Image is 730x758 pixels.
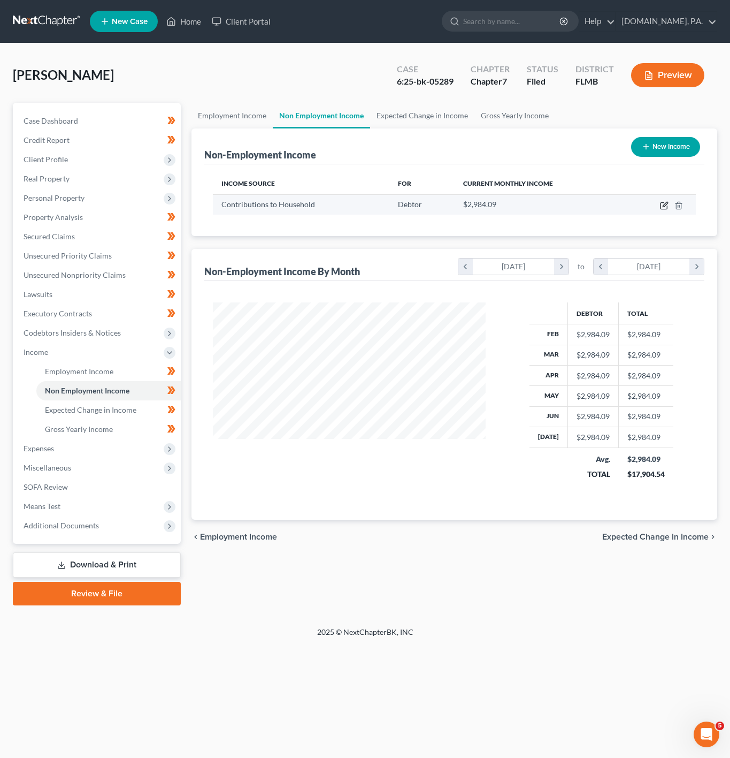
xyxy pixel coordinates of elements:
div: $2,984.09 [577,432,610,443]
a: Client Portal [206,12,276,31]
span: Means Test [24,502,60,511]
i: chevron_right [709,533,717,541]
a: SOFA Review [15,477,181,497]
th: [DATE] [529,427,568,448]
td: $2,984.09 [619,427,673,448]
div: $2,984.09 [577,411,610,422]
span: [PERSON_NAME] [13,67,114,82]
span: Expected Change in Income [602,533,709,541]
span: Income Source [221,179,275,187]
input: Search by name... [463,11,561,31]
span: Real Property [24,174,70,183]
a: [DOMAIN_NAME], P.A. [616,12,717,31]
span: 5 [716,722,724,730]
span: Income [24,347,48,357]
th: Feb [529,324,568,345]
span: Debtor [398,200,422,209]
a: Case Dashboard [15,111,181,131]
a: Review & File [13,582,181,605]
div: Chapter [471,75,510,88]
span: Expected Change in Income [45,405,136,414]
span: Executory Contracts [24,309,92,318]
a: Executory Contracts [15,304,181,323]
i: chevron_right [689,259,704,275]
span: Unsecured Nonpriority Claims [24,270,126,279]
span: Current Monthly Income [463,179,553,187]
div: $2,984.09 [577,391,610,401]
div: Case [397,63,454,75]
a: Gross Yearly Income [474,103,555,128]
span: Personal Property [24,193,84,202]
th: May [529,386,568,406]
span: Secured Claims [24,232,75,241]
a: Gross Yearly Income [36,420,181,439]
a: Employment Income [36,362,181,381]
div: Non-Employment Income [204,148,316,161]
a: Employment Income [191,103,273,128]
span: Case Dashboard [24,116,78,125]
span: Client Profile [24,155,68,164]
i: chevron_left [594,259,608,275]
span: Expenses [24,444,54,453]
div: $2,984.09 [577,370,610,381]
div: Avg. [577,454,610,465]
div: District [575,63,614,75]
span: Non Employment Income [45,386,129,395]
i: chevron_left [458,259,473,275]
span: Miscellaneous [24,463,71,472]
a: Help [579,12,615,31]
div: FLMB [575,75,614,88]
span: Property Analysis [24,213,83,222]
a: Non Employment Income [36,381,181,400]
iframe: Intercom live chat [694,722,719,747]
i: chevron_right [554,259,568,275]
a: Expected Change in Income [370,103,474,128]
div: 6:25-bk-05289 [397,75,454,88]
a: Download & Print [13,552,181,578]
span: Additional Documents [24,521,99,530]
a: Non Employment Income [273,103,370,128]
div: Filed [527,75,558,88]
span: SOFA Review [24,482,68,491]
a: Home [161,12,206,31]
span: Employment Income [200,533,277,541]
span: $2,984.09 [463,200,496,209]
div: $17,904.54 [627,469,665,480]
button: Expected Change in Income chevron_right [602,533,717,541]
th: Jun [529,406,568,427]
div: TOTAL [577,469,610,480]
th: Debtor [568,302,619,324]
a: Secured Claims [15,227,181,246]
div: [DATE] [473,259,555,275]
th: Apr [529,365,568,385]
span: For [398,179,411,187]
th: Mar [529,345,568,365]
div: Chapter [471,63,510,75]
span: New Case [112,18,148,26]
a: Credit Report [15,131,181,150]
td: $2,984.09 [619,365,673,385]
td: $2,984.09 [619,386,673,406]
div: Status [527,63,558,75]
span: Contributions to Household [221,200,315,209]
div: [DATE] [608,259,690,275]
span: 7 [502,76,507,86]
a: Expected Change in Income [36,400,181,420]
div: $2,984.09 [627,454,665,465]
span: Credit Report [24,135,70,145]
span: Employment Income [45,367,113,376]
a: Unsecured Priority Claims [15,246,181,266]
span: Unsecured Priority Claims [24,251,112,260]
button: New Income [631,137,700,157]
a: Lawsuits [15,285,181,304]
div: $2,984.09 [577,329,610,340]
span: Gross Yearly Income [45,425,113,434]
i: chevron_left [191,533,200,541]
button: chevron_left Employment Income [191,533,277,541]
span: Codebtors Insiders & Notices [24,328,121,337]
div: Non-Employment Income By Month [204,265,360,278]
th: Total [619,302,673,324]
button: Preview [631,63,704,87]
td: $2,984.09 [619,324,673,345]
a: Unsecured Nonpriority Claims [15,266,181,285]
